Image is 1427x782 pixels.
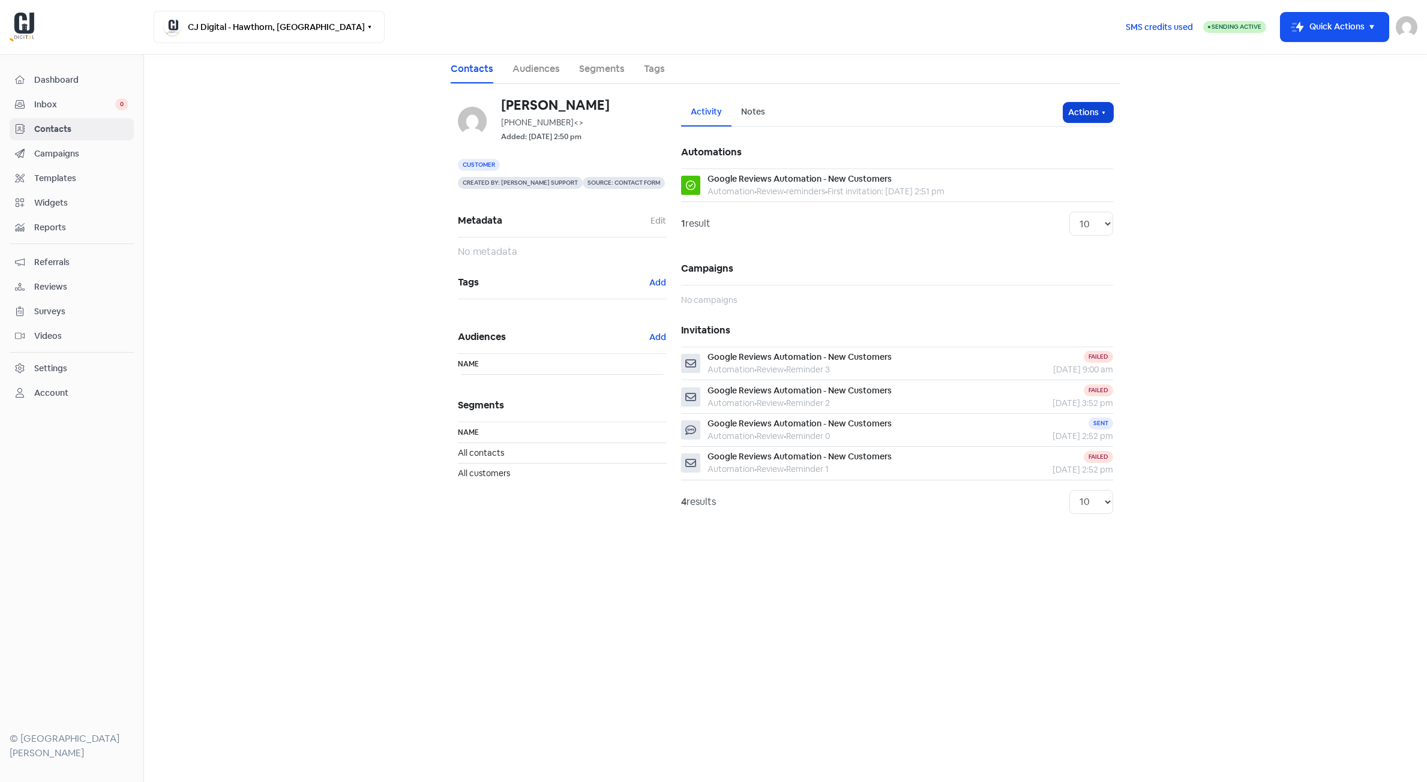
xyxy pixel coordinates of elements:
[1014,363,1113,376] div: [DATE] 9:00 am
[501,131,581,143] small: Added: [DATE] 2:50 pm
[681,136,1113,169] h5: Automations
[34,148,128,160] span: Campaigns
[754,464,757,474] b: •
[10,732,134,760] div: © [GEOGRAPHIC_DATA][PERSON_NAME]
[754,364,757,375] b: •
[649,330,667,344] button: Add
[458,328,649,346] span: Audiences
[579,62,625,76] a: Segments
[1116,20,1203,32] a: SMS credits used
[757,186,784,197] span: Review
[10,357,134,380] a: Settings
[154,11,385,43] button: CJ Digital - Hawthorn, [GEOGRAPHIC_DATA]
[784,431,786,441] b: •
[34,98,115,111] span: Inbox
[681,217,685,230] strong: 1
[458,107,487,136] img: d41d8cd98f00b204e9800998ecf8427e
[1084,351,1113,363] div: Failed
[691,106,722,118] div: Activity
[707,351,892,362] span: Google Reviews Automation - New Customers
[458,245,667,259] div: No metadata
[1203,20,1266,34] a: Sending Active
[458,447,504,458] span: All contacts
[10,382,134,404] a: Account
[34,387,68,399] div: Account
[583,177,665,189] span: Source: Contact form
[1396,16,1417,38] img: User
[10,216,134,239] a: Reports
[10,94,134,116] a: Inbox 0
[784,464,786,474] b: •
[1063,103,1113,122] button: Actions
[784,364,786,375] b: •
[644,62,665,76] a: Tags
[115,98,128,110] span: 0
[34,330,128,342] span: Videos
[707,430,892,443] div: Automation Review Reminder 0
[707,463,892,476] div: Automation Review Reminder 1
[741,106,765,118] div: Notes
[707,363,892,376] div: Automation Review Reminder 3
[34,256,128,269] span: Referrals
[512,62,560,76] a: Audiences
[451,62,493,76] a: Contacts
[458,422,667,443] th: Name
[707,385,892,396] span: Google Reviews Automation - New Customers
[1281,13,1389,41] button: Quick Actions
[681,495,716,509] div: results
[784,186,786,197] b: •
[1212,23,1261,31] span: Sending Active
[501,116,667,129] div: [PHONE_NUMBER]
[681,216,710,231] div: result
[458,177,583,189] span: Created by: [PERSON_NAME] Support
[10,276,134,298] a: Reviews
[458,389,667,422] h5: Segments
[10,143,134,165] a: Campaigns
[10,192,134,214] a: Widgets
[1084,384,1113,396] div: Failed
[10,118,134,140] a: Contacts
[34,123,128,136] span: Contacts
[681,252,1113,285] h5: Campaigns
[458,273,649,291] span: Tags
[707,418,892,429] span: Google Reviews Automation - New Customers
[34,221,128,234] span: Reports
[10,251,134,273] a: Referrals
[458,212,650,230] span: Metadata
[754,398,757,408] b: •
[1014,397,1113,410] div: [DATE] 3:52 pm
[1014,430,1113,443] div: [DATE] 2:52 pm
[34,74,128,86] span: Dashboard
[10,325,134,347] a: Videos
[501,98,667,112] h6: [PERSON_NAME]
[1126,21,1193,34] span: SMS credits used
[754,431,757,441] b: •
[34,362,67,375] div: Settings
[681,495,686,508] strong: 4
[707,173,892,185] div: Google Reviews Automation - New Customers
[1014,464,1113,476] div: [DATE] 2:52 pm
[784,398,786,408] b: •
[681,314,1113,347] h5: Invitations
[681,294,737,305] span: No campaigns
[10,167,134,190] a: Templates
[707,397,892,410] div: Automation Review Reminder 2
[34,172,128,185] span: Templates
[825,186,828,197] b: •
[786,186,825,197] span: reminders
[10,300,134,323] a: Surveys
[34,281,128,293] span: Reviews
[754,186,757,197] b: •
[1084,451,1113,463] div: Failed
[458,354,667,375] th: Name
[574,117,583,128] span: <>
[707,451,892,462] span: Google Reviews Automation - New Customers
[10,69,134,91] a: Dashboard
[1089,417,1113,429] div: Sent
[458,468,510,479] span: All customers
[34,305,128,318] span: Surveys
[707,186,754,197] span: Automation
[458,159,500,171] span: Customer
[649,276,667,290] button: Add
[34,197,128,209] span: Widgets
